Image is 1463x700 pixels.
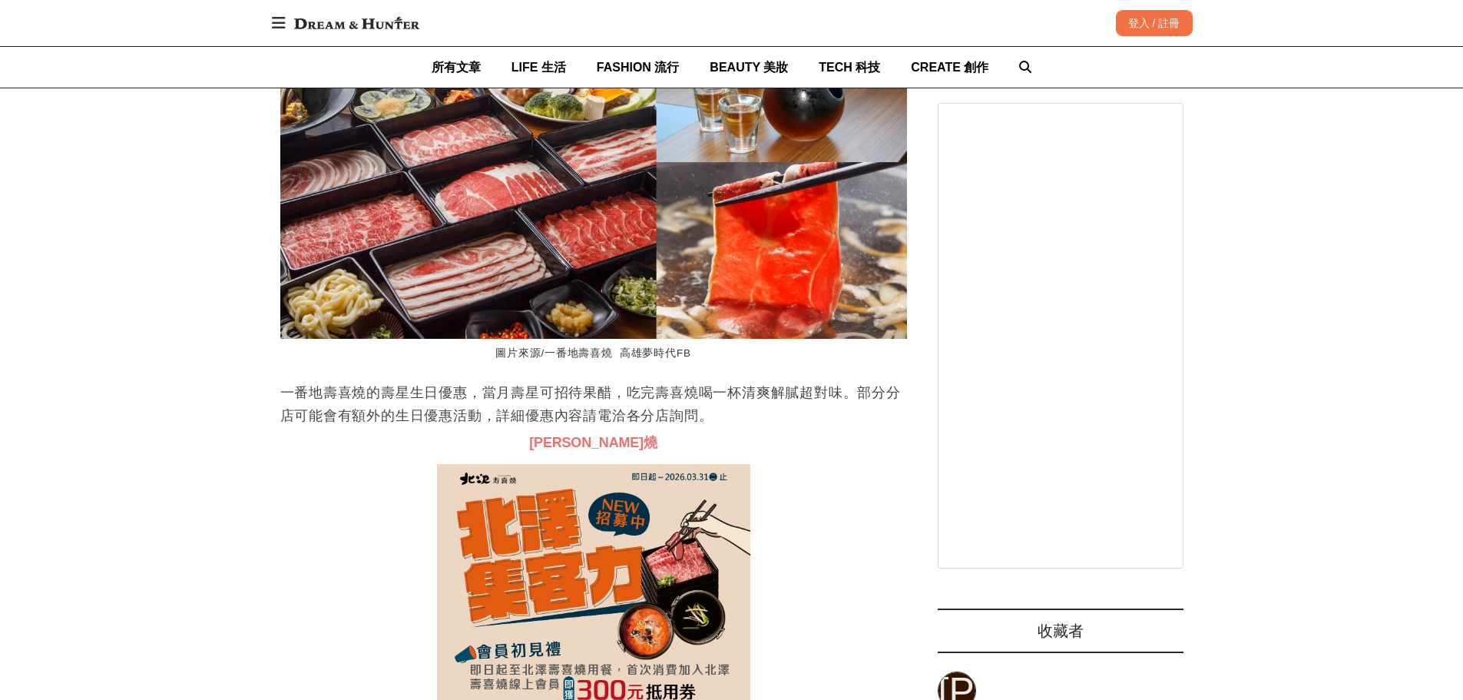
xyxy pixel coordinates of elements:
[710,47,788,88] a: BEAUTY 美妝
[911,47,988,88] a: CREATE 創作
[1116,10,1193,36] div: 登入 / 註冊
[286,9,427,37] img: Dream & Hunter
[511,47,566,88] a: LIFE 生活
[511,61,566,74] span: LIFE 生活
[710,61,788,74] span: BEAUTY 美妝
[911,61,988,74] span: CREATE 創作
[819,61,880,74] span: TECH 科技
[280,339,907,369] figcaption: 圖片來源/一番地壽喜燒 高雄夢時代FB
[597,47,680,88] a: FASHION 流行
[432,47,481,88] a: 所有文章
[432,61,481,74] span: 所有文章
[529,435,657,450] span: [PERSON_NAME]燒
[1038,622,1084,639] span: 收藏者
[280,381,907,427] p: 一番地壽喜燒的壽星生日優惠，當月壽星可招待果醋，吃完壽喜燒喝一杯清爽解膩超對味。部分分店可能會有額外的生日優惠活動，詳細優惠內容請電洽各分店詢問。
[819,47,880,88] a: TECH 科技
[597,61,680,74] span: FASHION 流行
